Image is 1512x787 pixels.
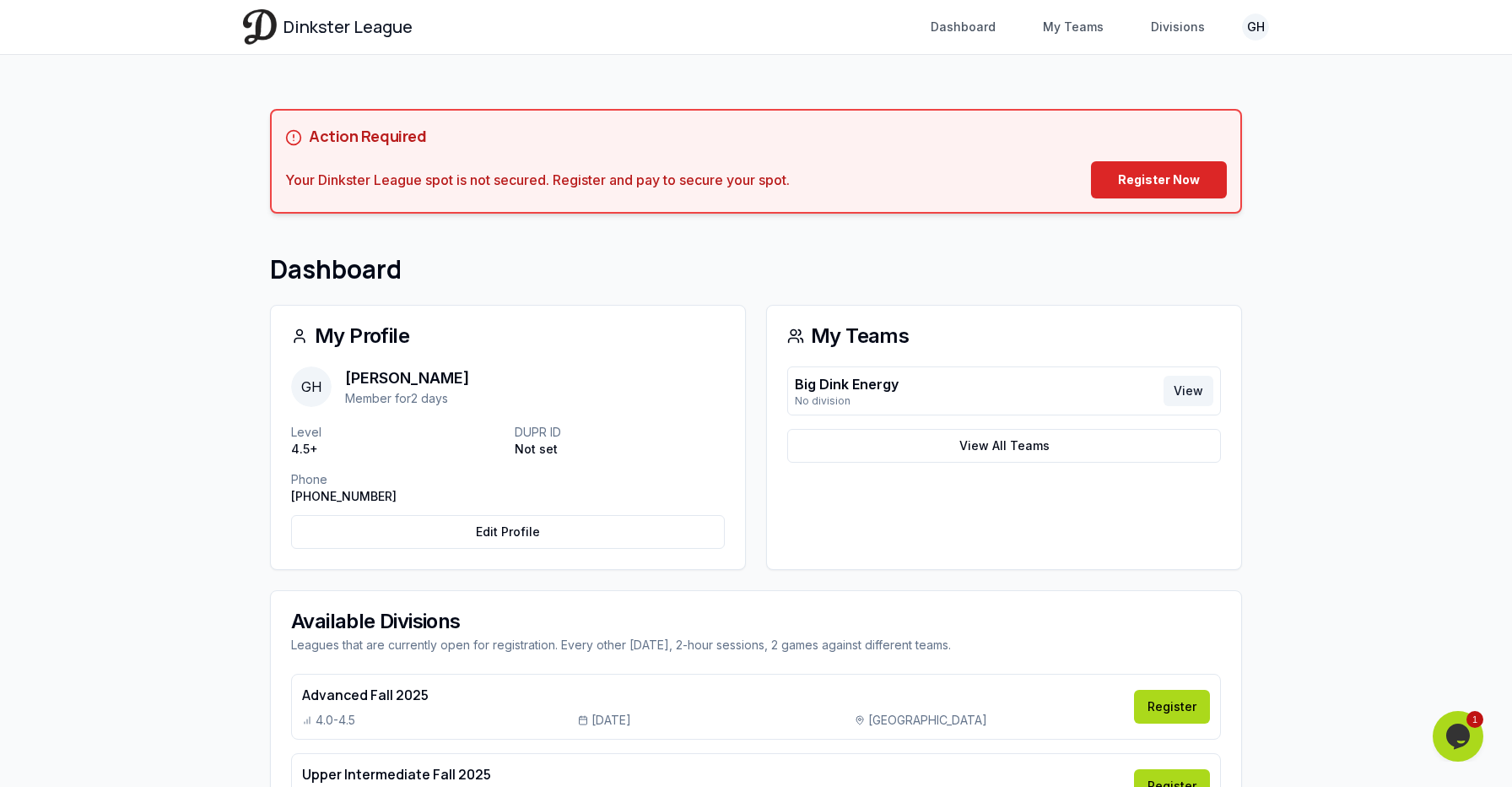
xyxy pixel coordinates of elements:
[345,366,469,390] p: [PERSON_NAME]
[291,441,501,458] p: 4.5+
[1141,12,1215,42] a: Divisions
[1433,711,1487,762] iframe: chat widget
[243,9,413,44] a: Dinkster League
[291,326,725,346] div: My Profile
[1091,161,1227,198] a: Register Now
[1033,12,1114,42] a: My Teams
[291,471,501,488] p: Phone
[787,429,1221,463] a: View All Teams
[921,12,1006,42] a: Dashboard
[787,326,1221,346] div: My Teams
[795,394,899,408] p: No division
[291,611,1221,632] div: Available Divisions
[1164,376,1213,406] a: View
[868,712,987,729] span: [GEOGRAPHIC_DATA]
[316,712,355,729] span: 4.0-4.5
[302,764,1124,784] h4: Upper Intermediate Fall 2025
[1242,14,1269,41] button: GH
[291,488,501,505] p: [PHONE_NUMBER]
[515,424,725,441] p: DUPR ID
[302,685,1124,705] h4: Advanced Fall 2025
[291,366,332,407] span: GH
[285,170,790,190] div: Your Dinkster League spot is not secured. Register and pay to secure your spot.
[591,712,631,729] span: [DATE]
[291,637,1221,654] div: Leagues that are currently open for registration. Every other [DATE], 2-hour sessions, 2 games ag...
[291,424,501,441] p: Level
[291,515,725,549] a: Edit Profile
[795,374,899,394] p: Big Dink Energy
[283,15,413,39] span: Dinkster League
[345,390,469,407] p: Member for 2 days
[1134,690,1210,724] a: Register
[243,9,277,44] img: Dinkster
[270,254,1242,285] h1: Dashboard
[515,441,725,458] p: Not set
[309,124,426,148] h5: Action Required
